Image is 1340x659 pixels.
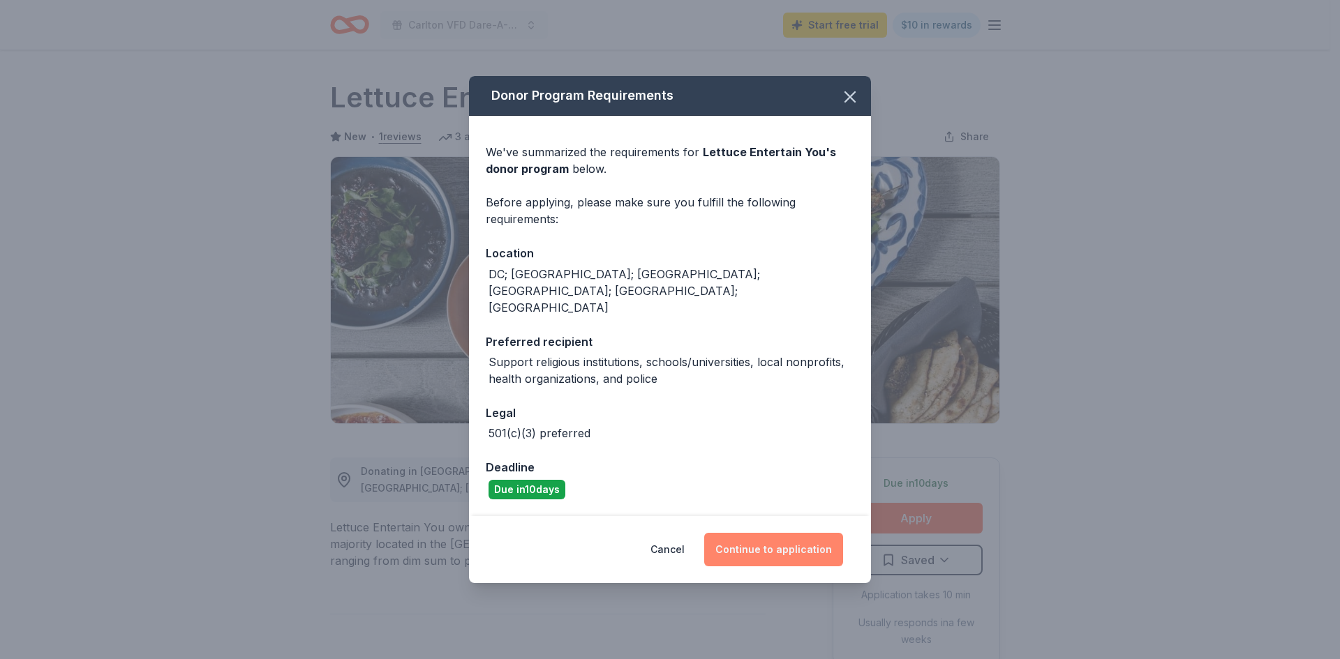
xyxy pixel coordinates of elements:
button: Continue to application [704,533,843,566]
div: Donor Program Requirements [469,76,871,116]
button: Cancel [650,533,685,566]
div: 501(c)(3) preferred [489,425,590,441]
div: Location [486,244,854,262]
div: We've summarized the requirements for below. [486,144,854,177]
div: Support religious institutions, schools/universities, local nonprofits, health organizations, and... [489,354,854,387]
div: Legal [486,404,854,422]
div: Deadline [486,458,854,476]
div: Preferred recipient [486,333,854,351]
div: DC; [GEOGRAPHIC_DATA]; [GEOGRAPHIC_DATA]; [GEOGRAPHIC_DATA]; [GEOGRAPHIC_DATA]; [GEOGRAPHIC_DATA] [489,266,854,316]
div: Before applying, please make sure you fulfill the following requirements: [486,194,854,227]
div: Due in 10 days [489,480,565,499]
